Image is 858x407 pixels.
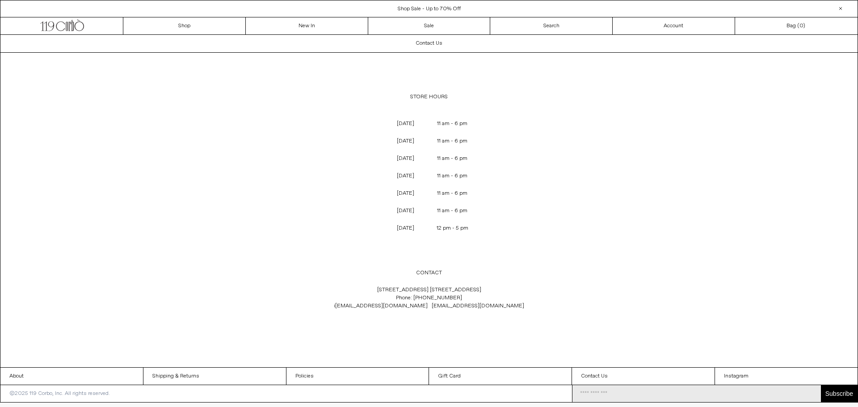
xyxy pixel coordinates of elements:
a: New In [246,17,368,34]
p: ©2025 119 Corbo, Inc. All rights reserved. [0,385,119,402]
h1: Contact Us [416,36,442,51]
input: Email Address [572,385,821,402]
a: [EMAIL_ADDRESS][DOMAIN_NAME] [432,302,524,310]
p: STORE HOURS [281,88,577,105]
a: Sale [368,17,491,34]
p: [DATE] [383,202,429,219]
span: i [334,302,432,310]
p: 11 am - 6 pm [429,185,476,202]
a: Account [613,17,735,34]
a: Instagram [715,368,858,385]
a: About [0,368,143,385]
a: [EMAIL_ADDRESS][DOMAIN_NAME] [335,302,428,310]
p: [DATE] [383,185,429,202]
a: Shop [123,17,246,34]
a: Bag () [735,17,858,34]
span: 0 [799,22,803,29]
p: 11 am - 6 pm [429,202,476,219]
p: [DATE] [383,168,429,185]
a: Shipping & Returns [143,368,286,385]
p: [DATE] [383,115,429,132]
p: 11 am - 6 pm [429,150,476,167]
a: Shop Sale - Up to 70% Off [398,5,461,13]
p: 11 am - 6 pm [429,115,476,132]
a: Contact Us [572,368,715,385]
p: [DATE] [383,133,429,150]
p: [DATE] [383,150,429,167]
p: [DATE] [383,220,429,237]
a: Policies [286,368,429,385]
a: Search [490,17,613,34]
a: Gift Card [429,368,572,385]
p: CONTACT [281,264,577,281]
p: 11 am - 6 pm [429,133,476,150]
button: Subscribe [821,385,858,402]
p: [STREET_ADDRESS] [STREET_ADDRESS] Phone: [PHONE_NUMBER] [281,281,577,315]
p: 11 am - 6 pm [429,168,476,185]
span: ) [799,22,805,30]
p: 12 pm - 5 pm [429,220,476,237]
